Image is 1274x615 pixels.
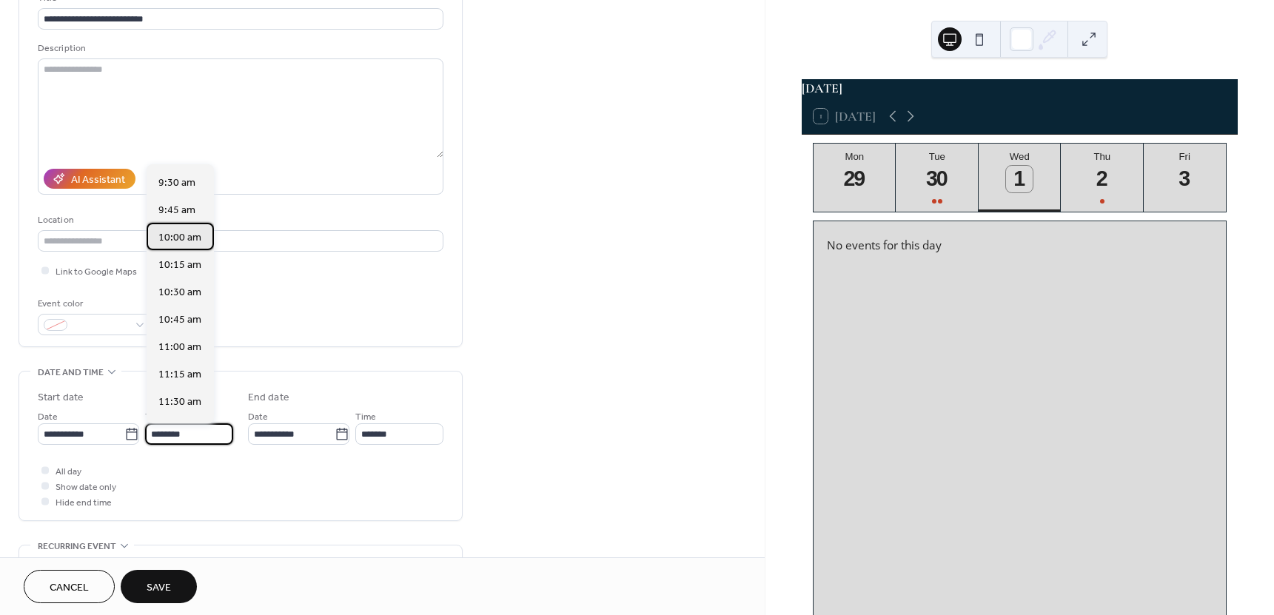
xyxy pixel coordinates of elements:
[56,464,81,480] span: All day
[158,175,195,191] span: 9:30 am
[896,144,978,212] button: Tue30
[158,340,201,355] span: 11:00 am
[158,285,201,300] span: 10:30 am
[924,166,951,192] div: 30
[158,230,201,246] span: 10:00 am
[1065,151,1139,162] div: Thu
[121,570,197,603] button: Save
[44,169,135,189] button: AI Assistant
[1006,166,1033,192] div: 1
[802,79,1238,98] div: [DATE]
[38,212,440,228] div: Location
[1144,144,1226,212] button: Fri3
[1148,151,1221,162] div: Fri
[38,365,104,380] span: Date and time
[158,422,201,437] span: 11:45 am
[147,580,171,596] span: Save
[158,258,201,273] span: 10:15 am
[248,390,289,406] div: End date
[355,409,376,425] span: Time
[38,41,440,56] div: Description
[1171,166,1198,192] div: 3
[38,409,58,425] span: Date
[818,151,891,162] div: Mon
[71,172,125,188] div: AI Assistant
[248,409,268,425] span: Date
[56,495,112,511] span: Hide end time
[814,144,896,212] button: Mon29
[1061,144,1143,212] button: Thu2
[56,264,137,280] span: Link to Google Maps
[158,394,201,410] span: 11:30 am
[158,367,201,383] span: 11:15 am
[50,580,89,596] span: Cancel
[24,570,115,603] button: Cancel
[815,227,1224,263] div: No events for this day
[900,151,973,162] div: Tue
[38,390,84,406] div: Start date
[1089,166,1116,192] div: 2
[145,409,166,425] span: Time
[158,203,195,218] span: 9:45 am
[979,144,1061,212] button: Wed1
[841,166,868,192] div: 29
[56,480,116,495] span: Show date only
[983,151,1056,162] div: Wed
[38,296,149,312] div: Event color
[158,312,201,328] span: 10:45 am
[38,539,116,554] span: Recurring event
